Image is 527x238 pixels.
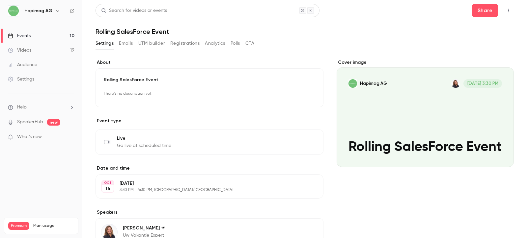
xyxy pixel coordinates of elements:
span: Help [17,104,27,111]
label: Speakers [96,209,323,216]
p: 3:30 PM - 4:30 PM, [GEOGRAPHIC_DATA]/[GEOGRAPHIC_DATA] [120,187,289,193]
p: There's no description yet [104,88,315,99]
p: Event type [96,118,323,124]
button: Registrations [170,38,200,49]
p: Rolling SalesForce Event [104,77,315,83]
h1: Rolling SalesForce Event [96,28,514,36]
button: CTA [245,38,254,49]
button: Share [472,4,498,17]
section: Cover image [337,59,514,167]
div: OCT [102,180,114,185]
button: Analytics [205,38,225,49]
span: Go live at scheduled time [117,142,171,149]
label: About [96,59,323,66]
li: help-dropdown-opener [8,104,74,111]
button: Settings [96,38,114,49]
iframe: Noticeable Trigger [67,134,74,140]
div: Settings [8,76,34,83]
p: 16 [105,185,110,192]
div: Search for videos or events [101,7,167,14]
div: Videos [8,47,31,54]
span: Live [117,135,171,142]
button: Polls [231,38,240,49]
span: Premium [8,222,29,230]
h6: Hapimag AG [24,8,52,14]
label: Date and time [96,165,323,172]
button: UTM builder [138,38,165,49]
p: [DATE] [120,180,289,187]
div: Audience [8,61,37,68]
p: [PERSON_NAME] ☀ [123,225,165,231]
span: new [47,119,60,126]
span: What's new [17,133,42,140]
button: Emails [119,38,133,49]
span: Plan usage [33,223,74,228]
a: SpeakerHub [17,119,43,126]
img: Hapimag AG [8,6,19,16]
div: Events [8,33,31,39]
label: Cover image [337,59,514,66]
